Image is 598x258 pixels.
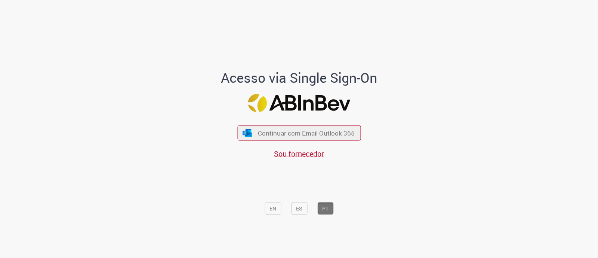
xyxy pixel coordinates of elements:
button: EN [265,202,281,215]
a: Sou fornecedor [274,149,324,159]
img: ícone Azure/Microsoft 360 [242,129,253,137]
h1: Acesso via Single Sign-On [195,70,403,85]
button: ES [291,202,307,215]
img: Logo ABInBev [248,94,350,112]
span: Continuar com Email Outlook 365 [258,129,355,137]
button: ícone Azure/Microsoft 360 Continuar com Email Outlook 365 [237,125,361,141]
button: PT [317,202,333,215]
